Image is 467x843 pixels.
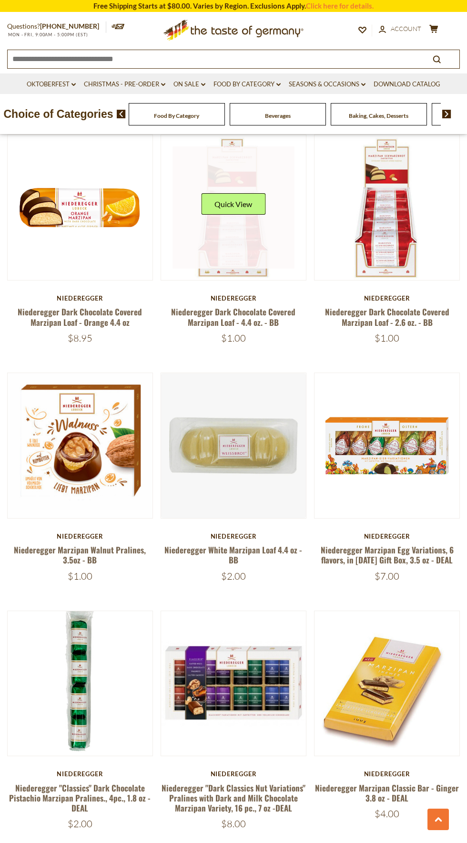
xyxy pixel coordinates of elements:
img: previous arrow [117,110,126,118]
img: Niederegger [8,373,152,518]
a: Download Catalog [374,79,440,90]
img: Niederegger [161,373,306,518]
span: MON - FRI, 9:00AM - 5:00PM (EST) [7,32,88,37]
img: Niederegger [161,611,306,756]
img: Niederegger [315,611,459,756]
div: Niederegger [314,294,460,302]
a: Niederegger Marzipan Walnut Pralines, 3.5oz - BB [14,544,146,566]
a: Christmas - PRE-ORDER [84,79,165,90]
span: $1.00 [221,332,246,344]
a: Seasons & Occasions [289,79,365,90]
button: Quick View [201,193,265,215]
span: $2.00 [68,818,92,830]
a: Oktoberfest [27,79,76,90]
div: Niederegger [161,532,306,540]
img: Niederegger [161,135,306,280]
p: Questions? [7,21,106,32]
a: Niederegger White Marzipan Loaf 4.4 oz - BB [164,544,302,566]
div: Niederegger [7,770,153,778]
span: $8.00 [221,818,246,830]
a: Niederegger Dark Chocolate Covered Marzipan Loaf - Orange 4.4 oz [18,306,142,328]
a: Niederegger Marzipan Classic Bar - Ginger 3.8 oz - DEAL [315,782,459,804]
img: Niederegger [315,135,459,280]
div: Niederegger [7,532,153,540]
span: $2.00 [221,570,246,582]
div: Niederegger [314,770,460,778]
a: Account [379,24,421,34]
span: $1.00 [68,570,92,582]
div: Niederegger [161,294,306,302]
a: On Sale [173,79,205,90]
a: Niederegger "Classics" Dark Chocolate Pistachio Marzipan Pralines., 4pc., 1.8 oz - DEAL [9,782,151,814]
span: $4.00 [375,808,399,820]
img: Niederegger [315,373,459,518]
a: Niederegger Dark Chocolate Covered Marzipan Loaf - 4.4 oz. - BB [171,306,295,328]
img: Niederegger [8,135,152,280]
span: $1.00 [375,332,399,344]
a: Niederegger Dark Chocolate Covered Marzipan Loaf - 2.6 oz. - BB [325,306,449,328]
a: Food By Category [213,79,281,90]
div: Niederegger [314,532,460,540]
a: Food By Category [154,112,200,119]
a: Click here for details. [306,1,374,10]
a: [PHONE_NUMBER] [40,22,99,30]
span: $7.00 [375,570,399,582]
a: Beverages [265,112,291,119]
a: Niederegger Marzipan Egg Variations, 6 flavors, in [DATE] Gift Box, 3.5 oz - DEAL [321,544,454,566]
div: Niederegger [7,294,153,302]
a: Niederegger "Dark Classics Nut Variations" Pralines with Dark and Milk Chocolate Marzipan Variety... [162,782,305,814]
img: Niederegger [8,611,152,756]
a: Baking, Cakes, Desserts [349,112,409,119]
img: next arrow [442,110,451,118]
span: $8.95 [68,332,92,344]
span: Account [391,25,421,32]
div: Niederegger [161,770,306,778]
